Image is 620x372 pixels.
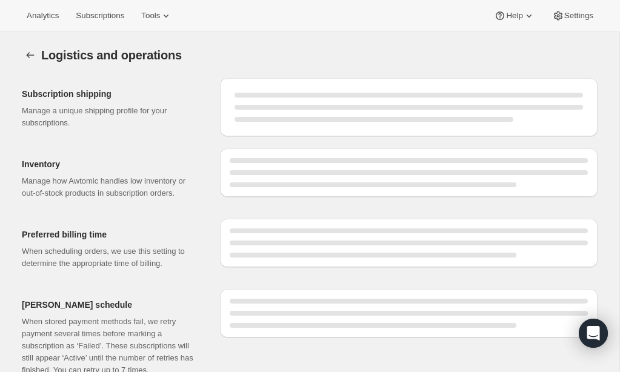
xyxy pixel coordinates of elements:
span: Analytics [27,11,59,21]
button: Tools [134,7,179,24]
span: Tools [141,11,160,21]
span: Settings [564,11,593,21]
button: Subscriptions [68,7,132,24]
span: Help [506,11,522,21]
h2: Subscription shipping [22,88,201,100]
p: Manage how Awtomic handles low inventory or out-of-stock products in subscription orders. [22,175,201,199]
span: Logistics and operations [41,48,182,62]
p: When scheduling orders, we use this setting to determine the appropriate time of billing. [22,245,201,270]
h2: [PERSON_NAME] schedule [22,299,201,311]
h2: Preferred billing time [22,228,201,241]
span: Subscriptions [76,11,124,21]
h2: Inventory [22,158,201,170]
button: Analytics [19,7,66,24]
p: Manage a unique shipping profile for your subscriptions. [22,105,201,129]
button: Help [487,7,542,24]
div: Open Intercom Messenger [579,319,608,348]
button: Settings [22,47,39,64]
button: Settings [545,7,601,24]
